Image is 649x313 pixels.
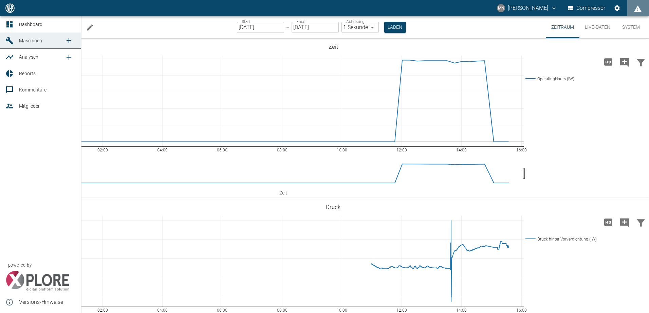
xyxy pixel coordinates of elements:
img: logo [5,3,15,13]
span: Analysen [19,54,38,60]
div: 1 Sekunde [341,22,379,33]
button: Einstellungen [611,2,623,14]
label: Auflösung [346,19,365,24]
span: Versions-Hinweise [19,298,76,306]
button: Kommentar hinzufügen [616,213,633,231]
span: powered by [8,262,32,268]
span: Mitglieder [19,103,40,109]
input: DD.MM.YYYY [237,22,284,33]
label: Ende [296,19,305,24]
input: DD.MM.YYYY [292,22,339,33]
span: Hohe Auflösung [600,58,616,65]
p: – [286,23,290,31]
button: Compressor [567,2,607,14]
button: Kommentar hinzufügen [616,53,633,71]
div: MN [497,4,505,12]
button: Daten filtern [633,213,649,231]
span: Maschinen [19,38,42,43]
button: Machine bearbeiten [83,21,97,34]
button: System [616,16,646,38]
button: Laden [384,22,406,33]
a: new /machines [62,34,76,47]
span: Reports [19,71,36,76]
img: Xplore Logo [5,271,70,291]
button: Zeitraum [546,16,579,38]
a: new /analyses/list/0 [62,50,76,64]
span: Dashboard [19,22,42,27]
span: Kommentare [19,87,47,92]
button: Live-Daten [579,16,616,38]
button: Daten filtern [633,53,649,71]
button: neumann@arcanum-energy.de [496,2,558,14]
span: Hohe Auflösung [600,218,616,225]
label: Start [242,19,250,24]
